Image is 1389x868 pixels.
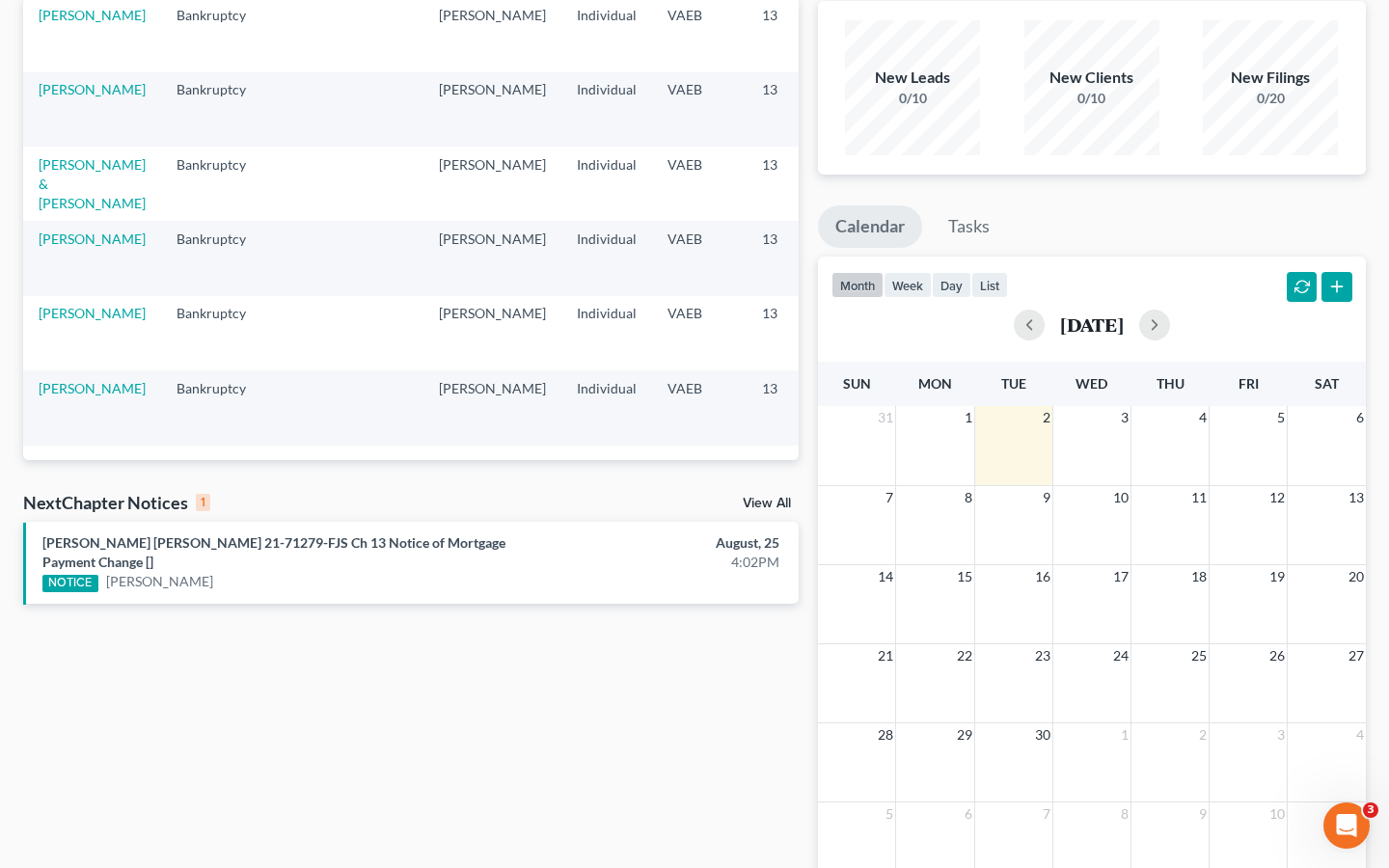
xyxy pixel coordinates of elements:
[561,221,652,295] td: Individual
[1363,802,1378,818] span: 3
[561,296,652,370] td: Individual
[1203,67,1338,89] div: New Filings
[652,370,747,445] td: VAEB
[747,147,843,221] td: 13
[39,156,146,211] a: [PERSON_NAME] & [PERSON_NAME]
[423,147,561,221] td: [PERSON_NAME]
[161,147,282,221] td: Bankruptcy
[39,81,146,97] a: [PERSON_NAME]
[1033,644,1052,667] span: 23
[747,296,843,370] td: 13
[884,486,895,509] span: 7
[884,272,932,298] button: week
[1060,314,1124,335] h2: [DATE]
[106,572,213,591] a: [PERSON_NAME]
[1041,486,1052,509] span: 9
[1189,644,1209,667] span: 25
[1197,723,1209,746] span: 2
[818,205,922,248] a: Calendar
[1347,486,1366,509] span: 13
[1197,802,1209,826] span: 9
[39,231,146,247] a: [PERSON_NAME]
[963,802,974,826] span: 6
[1119,406,1130,429] span: 3
[1119,723,1130,746] span: 1
[39,305,146,321] a: [PERSON_NAME]
[747,72,843,147] td: 13
[1111,644,1130,667] span: 24
[884,802,895,826] span: 5
[161,296,282,370] td: Bankruptcy
[39,7,146,23] a: [PERSON_NAME]
[971,272,1008,298] button: list
[932,272,971,298] button: day
[1267,565,1287,588] span: 19
[423,296,561,370] td: [PERSON_NAME]
[747,370,843,445] td: 13
[1347,565,1366,588] span: 20
[955,723,974,746] span: 29
[1347,644,1366,667] span: 27
[1197,406,1209,429] span: 4
[42,534,505,570] a: [PERSON_NAME] [PERSON_NAME] 21-71279-FJS Ch 13 Notice of Mortgage Payment Change []
[652,147,747,221] td: VAEB
[955,565,974,588] span: 15
[845,89,980,108] div: 0/10
[561,72,652,147] td: Individual
[561,370,652,445] td: Individual
[743,497,791,510] a: View All
[1119,802,1130,826] span: 8
[955,644,974,667] span: 22
[42,575,98,592] div: NOTICE
[1033,723,1052,746] span: 30
[1239,375,1259,392] span: Fri
[652,72,747,147] td: VAEB
[843,375,871,392] span: Sun
[1033,565,1052,588] span: 16
[196,494,210,511] div: 1
[1354,406,1366,429] span: 6
[1203,89,1338,108] div: 0/20
[39,380,146,396] a: [PERSON_NAME]
[747,221,843,295] td: 13
[1267,802,1287,826] span: 10
[652,296,747,370] td: VAEB
[561,147,652,221] td: Individual
[876,406,895,429] span: 31
[876,565,895,588] span: 14
[845,67,980,89] div: New Leads
[546,533,778,553] div: August, 25
[161,72,282,147] td: Bankruptcy
[1354,723,1366,746] span: 4
[1024,67,1159,89] div: New Clients
[161,370,282,445] td: Bankruptcy
[931,205,1007,248] a: Tasks
[1315,375,1339,392] span: Sat
[1041,406,1052,429] span: 2
[23,491,210,514] div: NextChapter Notices
[1111,486,1130,509] span: 10
[423,370,561,445] td: [PERSON_NAME]
[1076,375,1107,392] span: Wed
[1323,802,1370,849] iframe: Intercom live chat
[1189,565,1209,588] span: 18
[1111,565,1130,588] span: 17
[876,644,895,667] span: 21
[1275,723,1287,746] span: 3
[876,723,895,746] span: 28
[1001,375,1026,392] span: Tue
[1024,89,1159,108] div: 0/10
[1267,486,1287,509] span: 12
[1041,802,1052,826] span: 7
[1267,644,1287,667] span: 26
[652,221,747,295] td: VAEB
[161,221,282,295] td: Bankruptcy
[1157,375,1185,392] span: Thu
[546,553,778,572] div: 4:02PM
[1189,486,1209,509] span: 11
[423,221,561,295] td: [PERSON_NAME]
[963,406,974,429] span: 1
[918,375,952,392] span: Mon
[963,486,974,509] span: 8
[831,272,884,298] button: month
